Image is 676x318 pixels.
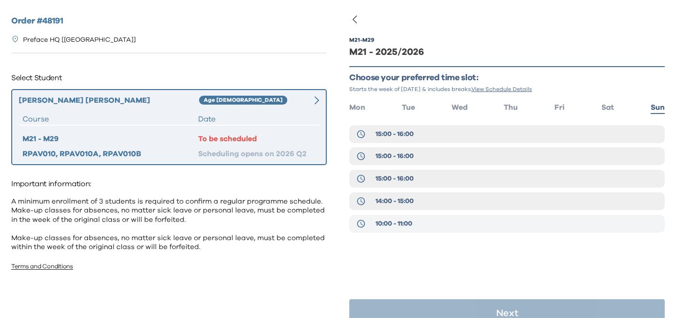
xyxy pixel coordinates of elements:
[349,192,665,210] button: 14:00 - 15:00
[11,264,73,270] a: Terms and Conditions
[651,104,665,111] span: Sun
[376,197,414,206] span: 14:00 - 15:00
[601,104,614,111] span: Sat
[349,45,665,59] div: M21 - 2025/2026
[349,85,665,93] p: Starts the week of [DATE] & includes breaks.
[496,309,518,318] p: Next
[198,133,315,144] div: To be scheduled
[23,114,198,125] div: Course
[349,73,665,83] p: Choose your preferred time slot:
[504,104,518,111] span: Thu
[11,15,327,28] h2: Order # 48191
[23,148,198,159] div: RPAV010, RPAV010A, RPAV010B
[11,176,327,191] p: Important information:
[349,215,665,233] button: 10:00 - 11:00
[349,170,665,188] button: 15:00 - 16:00
[11,70,327,85] p: Select Student
[349,125,665,143] button: 15:00 - 16:00
[19,95,199,106] div: [PERSON_NAME] [PERSON_NAME]
[23,35,136,45] p: Preface HQ [[GEOGRAPHIC_DATA]]
[198,148,315,159] div: Scheduling opens on 2026 Q2
[349,147,665,165] button: 15:00 - 16:00
[23,133,198,144] div: M21 - M29
[376,151,414,161] span: 15:00 - 16:00
[402,104,415,111] span: Tue
[376,219,412,228] span: 10:00 - 11:00
[349,104,365,111] span: Mon
[11,197,327,252] p: A minimum enrollment of 3 students is required to confirm a regular programme schedule. Make-up c...
[376,174,414,183] span: 15:00 - 16:00
[376,129,414,139] span: 15:00 - 16:00
[554,104,565,111] span: Fri
[198,114,315,125] div: Date
[471,86,532,92] span: View Schedule Details
[349,36,374,44] div: M21 - M29
[199,96,287,105] div: Age [DEMOGRAPHIC_DATA]
[452,104,468,111] span: Wed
